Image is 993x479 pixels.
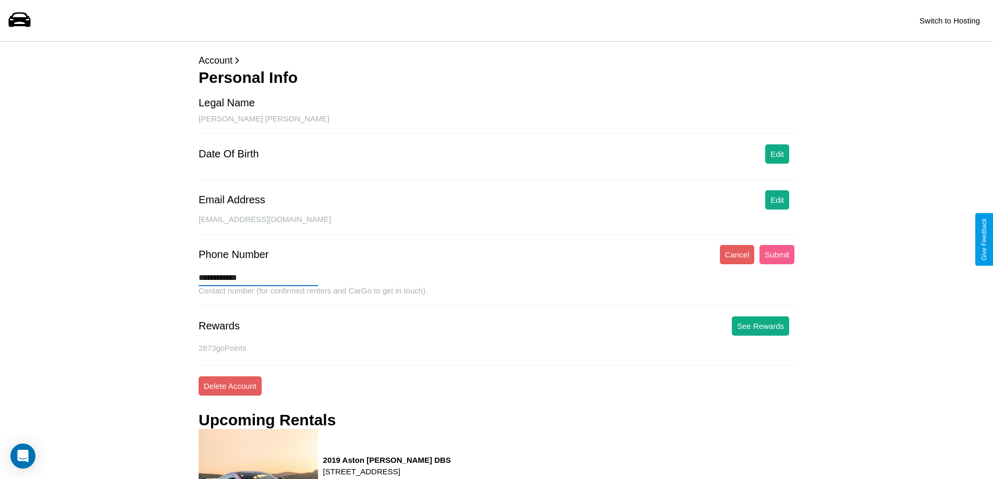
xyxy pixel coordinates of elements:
p: [STREET_ADDRESS] [323,464,451,478]
p: Account [199,52,794,69]
button: Delete Account [199,376,262,396]
h3: 2019 Aston [PERSON_NAME] DBS [323,456,451,464]
button: Cancel [720,245,755,264]
button: See Rewards [732,316,789,336]
button: Submit [759,245,794,264]
div: Email Address [199,194,265,206]
div: [PERSON_NAME] [PERSON_NAME] [199,114,794,134]
div: Legal Name [199,97,255,109]
div: Phone Number [199,249,269,261]
h3: Upcoming Rentals [199,411,336,429]
div: Date Of Birth [199,148,259,160]
p: 2873 goPoints [199,341,794,355]
button: Edit [765,144,789,164]
button: Edit [765,190,789,210]
div: Rewards [199,320,240,332]
h3: Personal Info [199,69,794,87]
button: Switch to Hosting [914,11,985,30]
div: Open Intercom Messenger [10,444,35,469]
div: [EMAIL_ADDRESS][DOMAIN_NAME] [199,215,794,235]
div: Give Feedback [980,218,988,261]
div: Contact number (for confirmed renters and CarGo to get in touch). [199,286,794,306]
